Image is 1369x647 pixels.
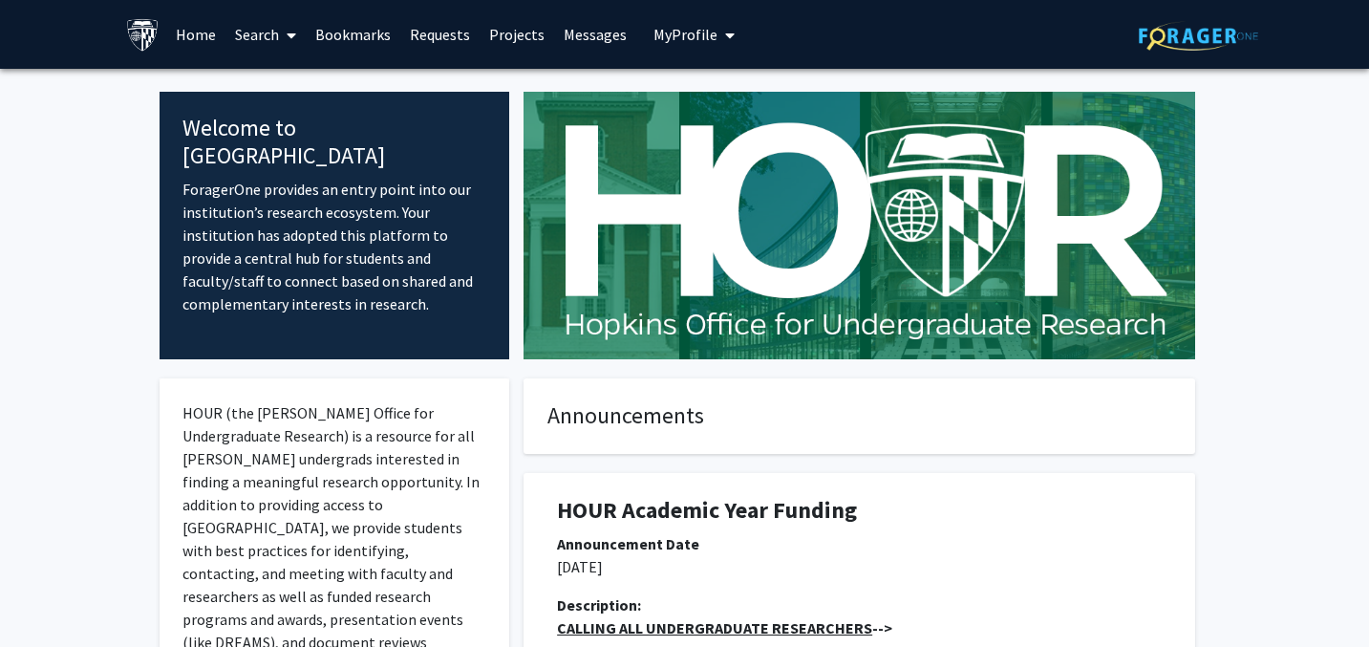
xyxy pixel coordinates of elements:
span: My Profile [653,25,717,44]
strong: --> [557,618,892,637]
h4: Announcements [547,402,1171,430]
h1: HOUR Academic Year Funding [557,497,1162,525]
img: Johns Hopkins University Logo [126,18,160,52]
a: Messages [554,1,636,68]
p: [DATE] [557,555,1162,578]
a: Bookmarks [306,1,400,68]
a: Home [166,1,225,68]
p: ForagerOne provides an entry point into our institution’s research ecosystem. Your institution ha... [182,178,487,315]
h4: Welcome to [GEOGRAPHIC_DATA] [182,115,487,170]
u: CALLING ALL UNDERGRADUATE RESEARCHERS [557,618,872,637]
a: Requests [400,1,480,68]
div: Description: [557,593,1162,616]
a: Search [225,1,306,68]
a: Projects [480,1,554,68]
iframe: Chat [14,561,81,633]
img: ForagerOne Logo [1139,21,1258,51]
div: Announcement Date [557,532,1162,555]
img: Cover Image [524,92,1195,359]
